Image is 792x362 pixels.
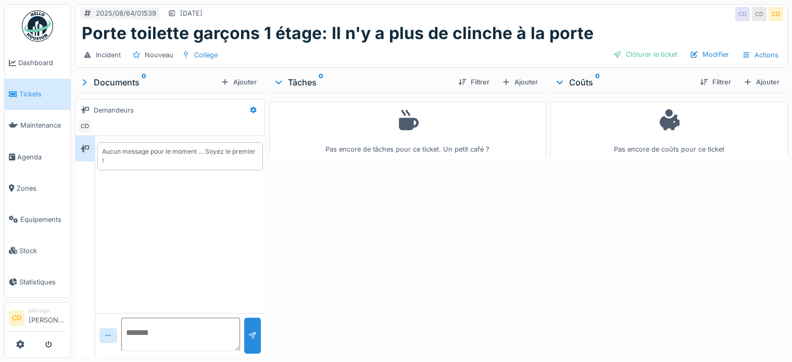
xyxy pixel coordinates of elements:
[19,277,66,287] span: Statistiques
[752,7,766,21] div: CD
[96,8,156,18] div: 2025/08/64/01539
[9,310,24,326] li: CD
[737,47,783,63] div: Actions
[20,215,66,224] span: Équipements
[17,152,66,162] span: Agenda
[5,172,70,204] a: Zones
[454,75,494,89] div: Filtrer
[5,47,70,79] a: Dashboard
[276,106,539,155] div: Pas encore de tâches pour ce ticket. Un petit café ?
[735,7,750,21] div: CD
[609,47,682,61] div: Clôturer le ticket
[17,183,66,193] span: Zones
[19,89,66,99] span: Tickets
[555,76,692,89] div: Coûts
[5,266,70,297] a: Statistiques
[20,120,66,130] span: Maintenance
[79,76,217,89] div: Documents
[5,204,70,235] a: Équipements
[194,50,218,60] div: Collège
[29,307,66,315] div: Manager
[82,23,594,43] h1: Porte toilette garçons 1 étage: Il n'y a plus de clinche à la porte
[769,7,783,21] div: CD
[145,50,173,60] div: Nouveau
[22,10,53,42] img: Badge_color-CXgf-gQk.svg
[595,76,600,89] sup: 0
[18,58,66,68] span: Dashboard
[273,76,450,89] div: Tâches
[9,307,66,332] a: CD Manager[PERSON_NAME]
[142,76,146,89] sup: 0
[319,76,323,89] sup: 0
[94,105,134,115] div: Demandeurs
[19,246,66,256] span: Stock
[102,147,258,166] div: Aucun message pour le moment … Soyez le premier !
[5,235,70,266] a: Stock
[5,141,70,172] a: Agenda
[29,307,66,329] li: [PERSON_NAME]
[498,75,542,89] div: Ajouter
[5,110,70,141] a: Maintenance
[180,8,203,18] div: [DATE]
[78,119,92,133] div: CD
[686,47,733,61] div: Modifier
[557,106,781,155] div: Pas encore de coûts pour ce ticket
[696,75,735,89] div: Filtrer
[217,75,261,89] div: Ajouter
[96,50,121,60] div: Incident
[739,75,784,89] div: Ajouter
[5,79,70,110] a: Tickets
